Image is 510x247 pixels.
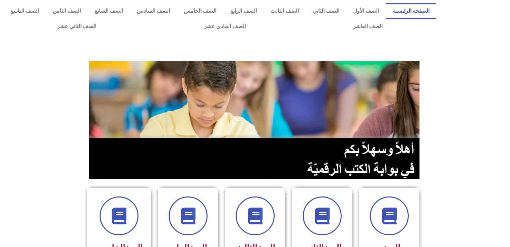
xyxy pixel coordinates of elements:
a: الصف الثاني عشر [3,19,150,34]
a: الصف السادس [130,3,177,19]
a: الصف الخامس [177,3,223,19]
a: الصف الأول [346,3,386,19]
a: الصف الرابع [223,3,264,19]
a: الصفحة الرئيسية [386,3,436,19]
a: الصف الحادي عشر [150,19,299,34]
a: الصف الثالث [264,3,305,19]
a: الصف التاسع [3,3,46,19]
a: الصف السابع [88,3,130,19]
a: الصف العاشر [299,19,436,34]
a: الصف الثامن [46,3,88,19]
a: الصف الثاني [305,3,346,19]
